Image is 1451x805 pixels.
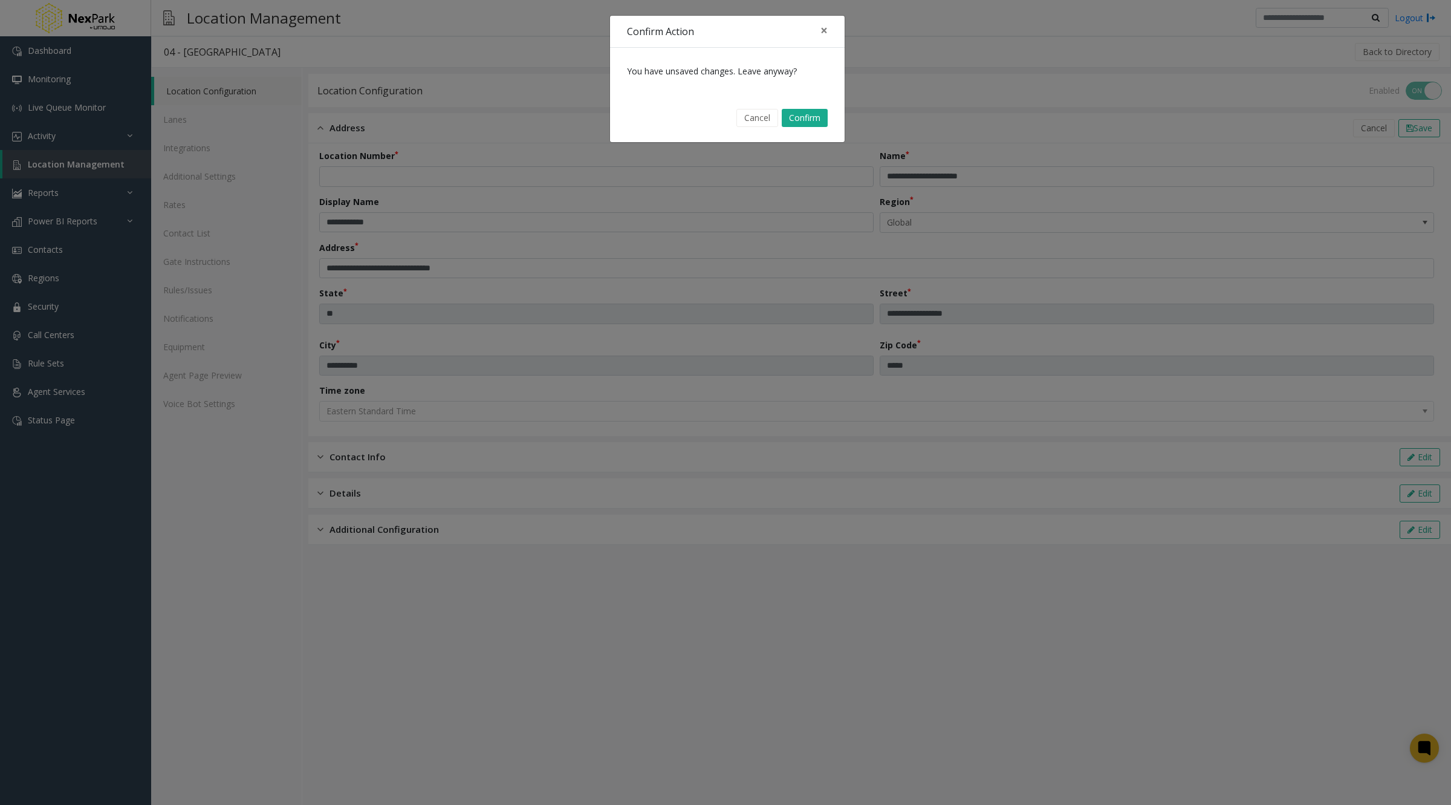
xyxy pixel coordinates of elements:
[736,109,778,127] button: Cancel
[812,16,836,45] button: Close
[610,48,845,94] div: You have unsaved changes. Leave anyway?
[627,24,694,39] h4: Confirm Action
[782,109,828,127] button: Confirm
[820,22,828,39] span: ×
